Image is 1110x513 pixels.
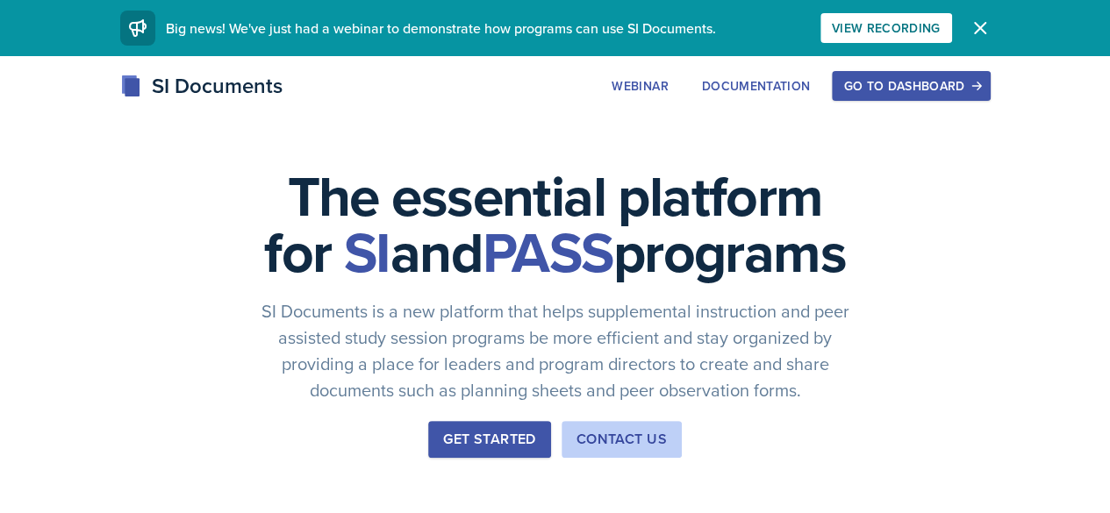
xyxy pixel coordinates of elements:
[832,21,941,35] div: View Recording
[843,79,978,93] div: Go to Dashboard
[612,79,668,93] div: Webinar
[562,421,682,458] button: Contact Us
[166,18,716,38] span: Big news! We've just had a webinar to demonstrate how programs can use SI Documents.
[443,429,535,450] div: Get Started
[832,71,990,101] button: Go to Dashboard
[120,70,283,102] div: SI Documents
[820,13,952,43] button: View Recording
[428,421,550,458] button: Get Started
[702,79,811,93] div: Documentation
[691,71,822,101] button: Documentation
[600,71,679,101] button: Webinar
[576,429,667,450] div: Contact Us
